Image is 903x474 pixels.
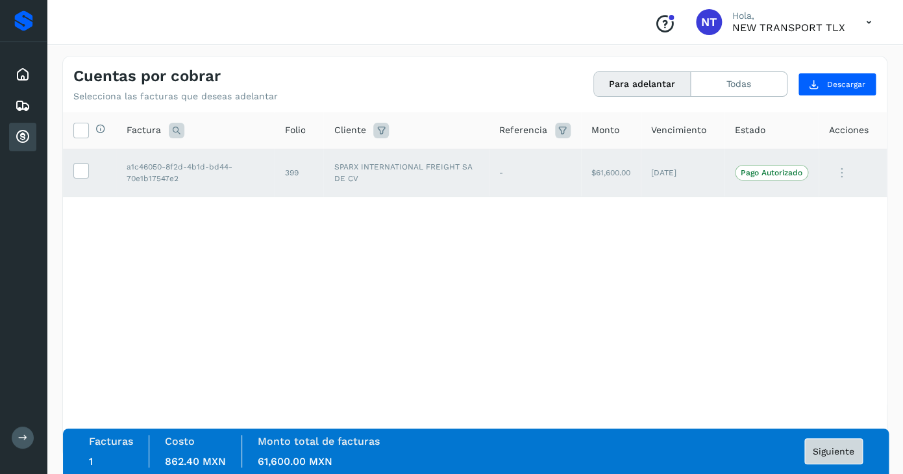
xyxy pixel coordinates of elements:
button: Todas [691,72,787,96]
span: Factura [127,123,161,137]
span: Vencimiento [651,123,706,137]
td: [DATE] [641,149,724,197]
span: Acciones [829,123,869,137]
span: Folio [284,123,305,137]
p: NEW TRANSPORT TLX [732,21,845,34]
span: Siguiente [813,447,854,456]
p: Selecciona las facturas que deseas adelantar [73,91,278,102]
button: Siguiente [804,438,863,464]
div: Embarques [9,92,36,120]
span: Cliente [334,123,365,137]
h4: Cuentas por cobrar [73,67,221,86]
button: Descargar [798,73,876,96]
label: Monto total de facturas [258,435,380,447]
div: Inicio [9,60,36,89]
td: SPARX INTERNATIONAL FREIGHT SA DE CV [323,149,489,197]
span: Estado [735,123,765,137]
span: Referencia [499,123,547,137]
div: Cuentas por cobrar [9,123,36,151]
button: Para adelantar [594,72,691,96]
td: a1c46050-8f2d-4b1d-bd44-70e1b17547e2 [116,149,274,197]
td: 399 [274,149,323,197]
span: Descargar [827,79,865,90]
td: - [489,149,581,197]
span: 862.40 MXN [165,455,226,468]
span: 1 [89,455,93,468]
p: Pago Autorizado [741,168,802,177]
span: 61,600.00 MXN [258,455,332,468]
td: $61,600.00 [581,149,641,197]
span: Monto [591,123,619,137]
label: Facturas [89,435,133,447]
p: Hola, [732,10,845,21]
label: Costo [165,435,195,447]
